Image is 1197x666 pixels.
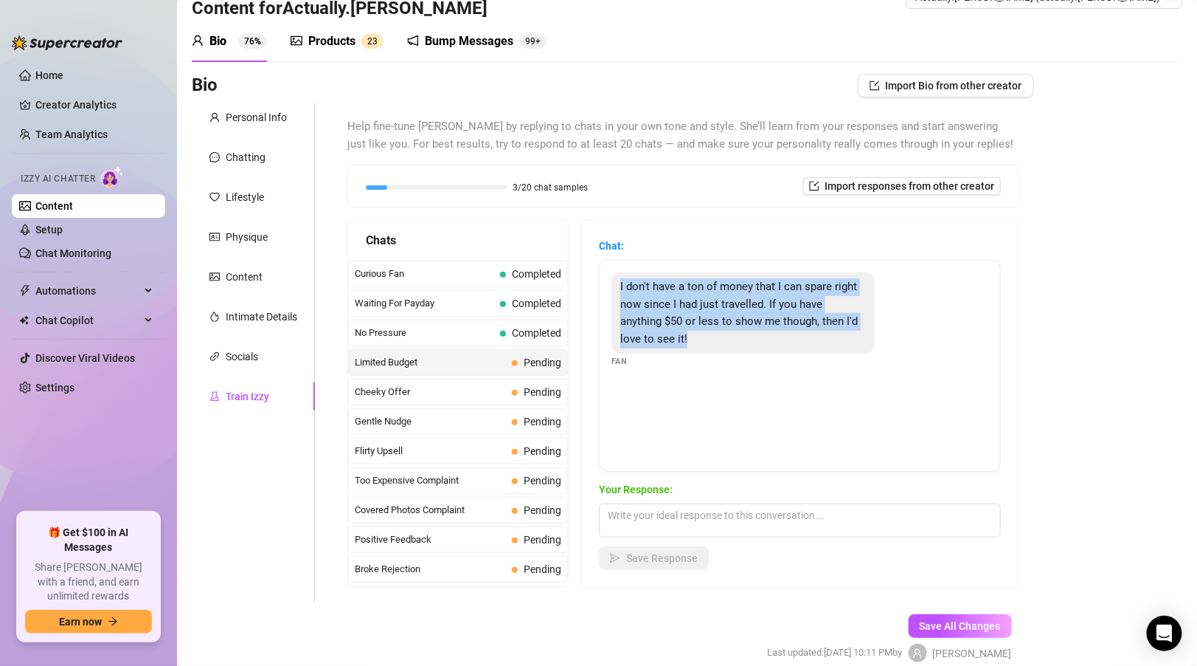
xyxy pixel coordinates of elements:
[35,382,74,394] a: Settings
[209,152,220,162] span: message
[209,112,220,123] span: user
[192,35,204,47] span: user
[858,74,1034,97] button: Import Bio from other creator
[768,645,903,660] span: Last updated: [DATE] 10:11 PM by
[25,526,152,555] span: 🎁 Get $100 in AI Messages
[209,32,226,50] div: Bio
[35,352,135,364] a: Discover Viral Videos
[355,326,494,340] span: No Pressure
[425,32,513,50] div: Bump Messages
[209,391,220,402] span: experiment
[599,240,624,252] strong: Chat:
[355,414,506,429] span: Gentle Nudge
[35,200,73,212] a: Content
[355,385,506,399] span: Cheeky Offer
[226,189,264,205] div: Lifestyle
[291,35,302,47] span: picture
[226,269,263,285] div: Content
[909,614,1012,638] button: Save All Changes
[524,504,561,516] span: Pending
[108,617,118,627] span: arrow-right
[361,34,384,49] sup: 23
[599,484,673,495] strong: Your Response:
[355,473,506,488] span: Too Expensive Complaint
[226,109,287,126] div: Personal Info
[886,80,1022,92] span: Import Bio from other creator
[355,296,494,311] span: Waiting For Payday
[238,34,267,49] sup: 76%
[803,177,1001,195] button: Import responses from other creator
[25,560,152,604] span: Share [PERSON_NAME] with a friend, and earn unlimited rewards
[519,34,547,49] sup: 120
[524,445,561,457] span: Pending
[920,620,1001,632] span: Save All Changes
[35,309,140,332] span: Chat Copilot
[355,355,506,370] span: Limited Budget
[825,180,995,192] span: Import responses from other creator
[1147,616,1182,651] div: Open Intercom Messenger
[870,80,880,91] span: import
[19,285,31,297] span: thunderbolt
[25,610,152,634] button: Earn nowarrow-right
[512,268,561,280] span: Completed
[611,355,628,368] span: Fan
[12,35,122,50] img: logo-BBDzfeDw.svg
[407,35,419,47] span: notification
[513,183,588,192] span: 3/20 chat samples
[599,546,709,570] button: Save Response
[524,563,561,575] span: Pending
[620,280,858,346] span: I don't have a ton of money that I can spare right now since I had just travelled. If you have an...
[524,475,561,487] span: Pending
[933,645,1012,662] span: [PERSON_NAME]
[226,149,266,165] div: Chatting
[355,562,506,577] span: Broke Rejection
[209,272,220,282] span: picture
[512,298,561,309] span: Completed
[21,172,95,186] span: Izzy AI Chatter
[524,357,561,368] span: Pending
[226,309,297,325] div: Intimate Details
[226,349,258,365] div: Socials
[367,36,372,47] span: 2
[35,128,108,140] a: Team Analytics
[35,247,111,259] a: Chat Monitoring
[209,192,220,202] span: heart
[308,32,355,50] div: Products
[209,351,220,362] span: link
[355,444,506,459] span: Flirty Upsell
[209,312,220,322] span: fire
[524,534,561,546] span: Pending
[355,532,506,547] span: Positive Feedback
[209,232,220,242] span: idcard
[59,616,102,628] span: Earn now
[366,231,396,250] span: Chats
[192,74,218,97] h3: Bio
[35,224,63,236] a: Setup
[912,648,923,659] span: user
[35,279,140,303] span: Automations
[35,69,63,81] a: Home
[372,36,378,47] span: 3
[226,388,269,405] div: Train Izzy
[19,315,29,326] img: Chat Copilot
[355,267,494,281] span: Curious Fan
[35,93,153,117] a: Creator Analytics
[101,166,124,188] img: AI Chatter
[347,118,1019,153] span: Help fine-tune [PERSON_NAME] by replying to chats in your own tone and style. She’ll learn from y...
[512,327,561,339] span: Completed
[524,386,561,398] span: Pending
[226,229,268,245] div: Physique
[524,416,561,428] span: Pending
[809,181,819,191] span: import
[355,503,506,518] span: Covered Photos Complaint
